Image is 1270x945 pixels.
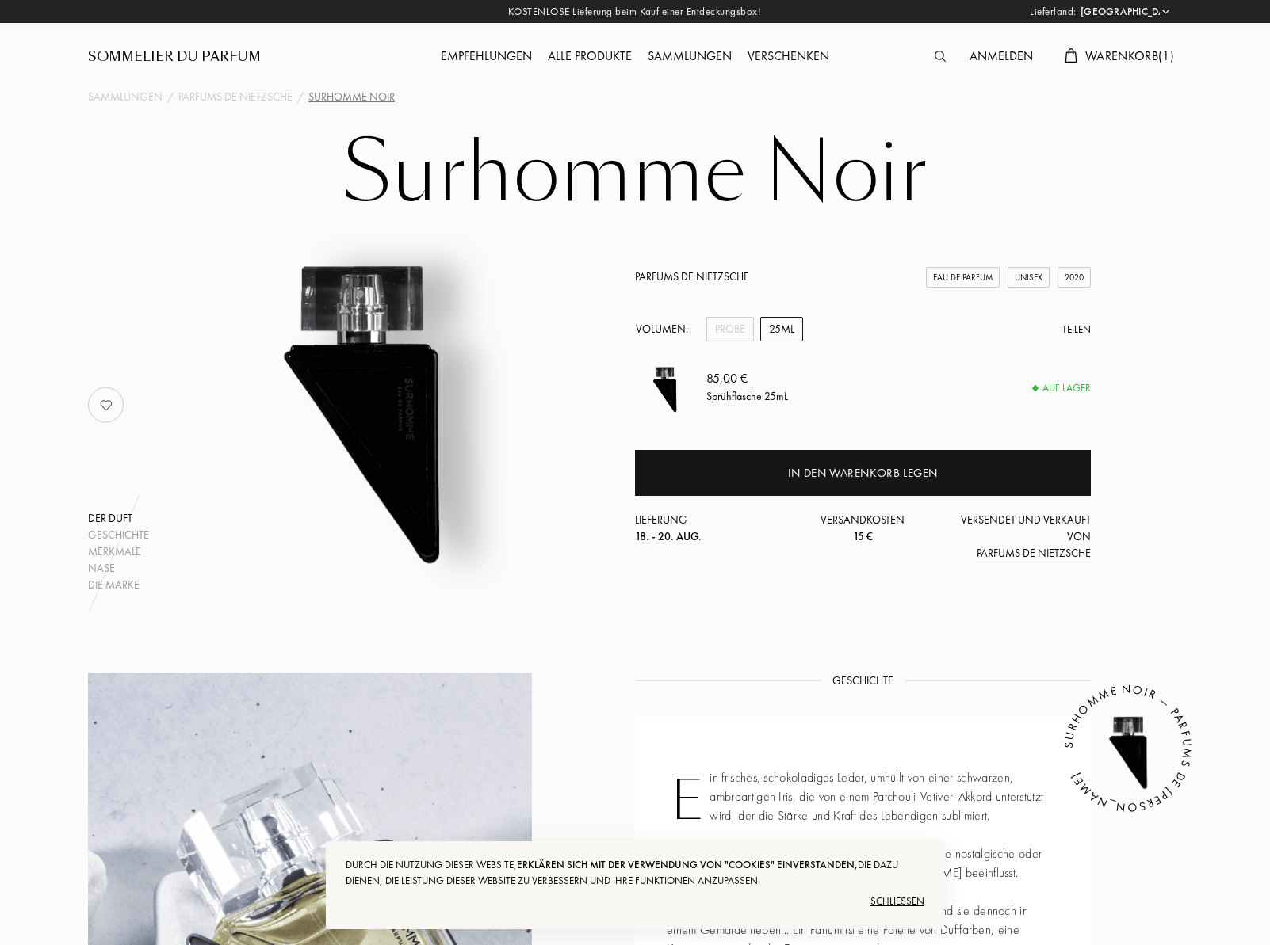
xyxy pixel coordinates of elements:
[706,388,788,405] div: Sprühflasche 25mL
[926,267,1000,288] div: Eau de Parfum
[977,546,1091,560] span: Parfums de Nietzsche
[962,47,1041,67] div: Anmelden
[853,529,873,543] span: 15 €
[635,529,702,543] span: 18. - 20. Aug.
[540,47,640,67] div: Alle Produkte
[939,512,1091,562] div: Versendet und verkauft von
[740,47,837,67] div: Verschenken
[166,201,558,593] img: Surhomme Noir Parfums de Nietzsche
[297,89,304,105] div: /
[1030,4,1077,20] span: Lieferland:
[540,48,640,64] a: Alle Produkte
[308,89,395,105] div: Surhomme Noir
[167,89,174,105] div: /
[1033,380,1091,396] div: Auf Lager
[635,317,697,341] div: Volumen:
[88,543,149,560] div: Merkmale
[787,512,939,545] div: Versandkosten
[1058,267,1091,288] div: 2020
[239,130,1031,217] h1: Surhomme Noir
[88,577,149,593] div: Die Marke
[706,369,788,388] div: 85,00 €
[635,512,787,545] div: Lieferung
[88,89,163,105] a: Sammlungen
[178,89,293,105] a: Parfums de Nietzsche
[88,527,149,543] div: Geschichte
[935,51,946,62] img: search_icn.svg
[706,317,754,341] div: Probe
[517,858,858,871] span: erklären sich mit der Verwendung von "Cookies" einverstanden,
[88,510,149,527] div: Der Duft
[1081,701,1176,796] img: Surhomme Noir
[962,48,1041,64] a: Anmelden
[433,48,540,64] a: Empfehlungen
[788,464,938,482] div: In den Warenkorb legen
[1065,48,1077,63] img: cart.svg
[88,48,261,67] a: Sommelier du Parfum
[1008,267,1050,288] div: Unisex
[740,48,837,64] a: Verschenken
[1085,48,1174,64] span: Warenkorb ( 1 )
[640,47,740,67] div: Sammlungen
[90,389,122,421] img: no_like_p.png
[760,317,803,341] div: 25mL
[635,357,694,417] img: Surhomme Noir Parfums de Nietzsche
[433,47,540,67] div: Empfehlungen
[346,889,924,914] div: Schließen
[640,48,740,64] a: Sammlungen
[1062,322,1091,337] div: Teilen
[635,269,749,284] a: Parfums de Nietzsche
[88,560,149,577] div: Nase
[346,857,924,889] div: Durch die Nutzung dieser Website, die dazu dienen, die Leistung dieser Website zu verbessern und ...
